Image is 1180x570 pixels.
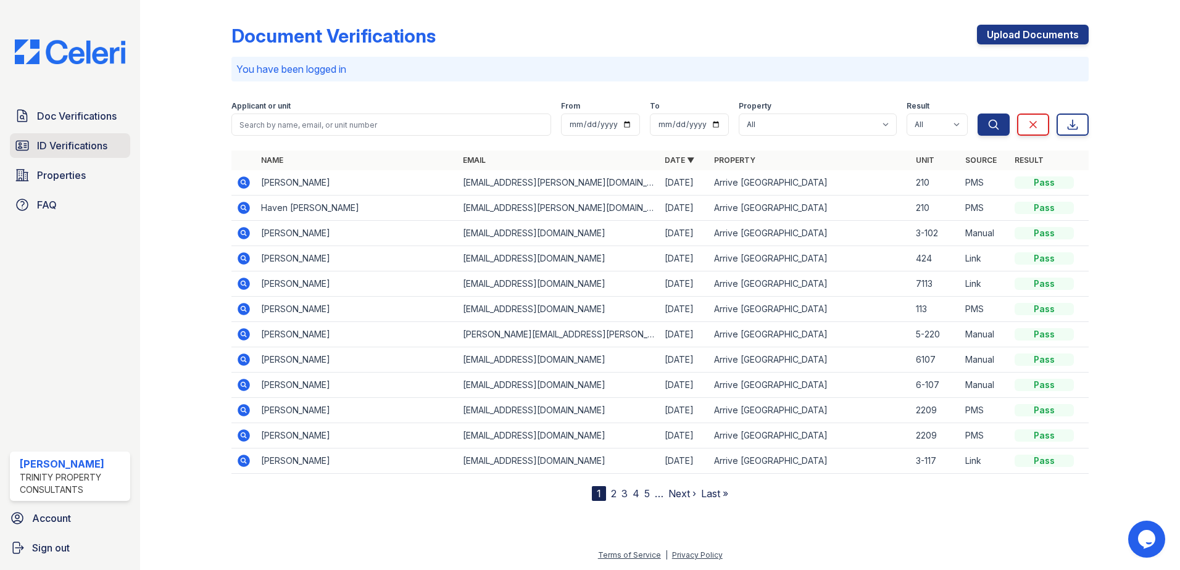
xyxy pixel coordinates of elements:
[1015,303,1074,315] div: Pass
[1015,379,1074,391] div: Pass
[5,535,135,560] a: Sign out
[458,423,660,448] td: [EMAIL_ADDRESS][DOMAIN_NAME]
[709,196,911,221] td: Arrive [GEOGRAPHIC_DATA]
[660,448,709,474] td: [DATE]
[709,373,911,398] td: Arrive [GEOGRAPHIC_DATA]
[655,486,663,501] span: …
[256,373,458,398] td: [PERSON_NAME]
[32,540,70,555] span: Sign out
[911,322,960,347] td: 5-220
[911,170,960,196] td: 210
[1015,227,1074,239] div: Pass
[37,197,57,212] span: FAQ
[960,221,1010,246] td: Manual
[960,246,1010,271] td: Link
[561,101,580,111] label: From
[660,423,709,448] td: [DATE]
[911,373,960,398] td: 6-107
[611,487,617,500] a: 2
[660,373,709,398] td: [DATE]
[1015,353,1074,366] div: Pass
[739,101,771,111] label: Property
[907,101,929,111] label: Result
[1015,252,1074,265] div: Pass
[256,448,458,474] td: [PERSON_NAME]
[672,550,723,560] a: Privacy Policy
[5,39,135,64] img: CE_Logo_Blue-a8612792a0a2168367f1c8372b55b34899dd931a85d93a1a3d3e32e68fde9ad4.png
[965,155,997,165] a: Source
[660,196,709,221] td: [DATE]
[236,62,1084,76] p: You have been logged in
[20,471,125,496] div: Trinity Property Consultants
[458,322,660,347] td: [PERSON_NAME][EMAIL_ADDRESS][PERSON_NAME][DOMAIN_NAME]
[458,398,660,423] td: [EMAIL_ADDRESS][DOMAIN_NAME]
[960,373,1010,398] td: Manual
[231,101,291,111] label: Applicant or unit
[911,423,960,448] td: 2209
[256,423,458,448] td: [PERSON_NAME]
[261,155,283,165] a: Name
[709,423,911,448] td: Arrive [GEOGRAPHIC_DATA]
[665,550,668,560] div: |
[660,170,709,196] td: [DATE]
[10,133,130,158] a: ID Verifications
[1015,155,1044,165] a: Result
[660,271,709,297] td: [DATE]
[458,297,660,322] td: [EMAIL_ADDRESS][DOMAIN_NAME]
[256,170,458,196] td: [PERSON_NAME]
[463,155,486,165] a: Email
[660,398,709,423] td: [DATE]
[1015,455,1074,467] div: Pass
[1015,429,1074,442] div: Pass
[960,271,1010,297] td: Link
[960,448,1010,474] td: Link
[911,297,960,322] td: 113
[633,487,639,500] a: 4
[231,114,551,136] input: Search by name, email, or unit number
[911,221,960,246] td: 3-102
[960,170,1010,196] td: PMS
[458,373,660,398] td: [EMAIL_ADDRESS][DOMAIN_NAME]
[458,221,660,246] td: [EMAIL_ADDRESS][DOMAIN_NAME]
[5,506,135,531] a: Account
[960,347,1010,373] td: Manual
[256,347,458,373] td: [PERSON_NAME]
[458,196,660,221] td: [EMAIL_ADDRESS][PERSON_NAME][DOMAIN_NAME]
[960,423,1010,448] td: PMS
[458,271,660,297] td: [EMAIL_ADDRESS][DOMAIN_NAME]
[256,246,458,271] td: [PERSON_NAME]
[10,104,130,128] a: Doc Verifications
[709,170,911,196] td: Arrive [GEOGRAPHIC_DATA]
[1015,278,1074,290] div: Pass
[709,246,911,271] td: Arrive [GEOGRAPHIC_DATA]
[458,246,660,271] td: [EMAIL_ADDRESS][DOMAIN_NAME]
[1015,404,1074,416] div: Pass
[458,347,660,373] td: [EMAIL_ADDRESS][DOMAIN_NAME]
[709,221,911,246] td: Arrive [GEOGRAPHIC_DATA]
[598,550,661,560] a: Terms of Service
[10,163,130,188] a: Properties
[709,448,911,474] td: Arrive [GEOGRAPHIC_DATA]
[10,192,130,217] a: FAQ
[32,511,71,526] span: Account
[660,322,709,347] td: [DATE]
[960,322,1010,347] td: Manual
[660,347,709,373] td: [DATE]
[709,347,911,373] td: Arrive [GEOGRAPHIC_DATA]
[709,322,911,347] td: Arrive [GEOGRAPHIC_DATA]
[256,398,458,423] td: [PERSON_NAME]
[911,271,960,297] td: 7113
[911,196,960,221] td: 210
[256,271,458,297] td: [PERSON_NAME]
[256,297,458,322] td: [PERSON_NAME]
[709,271,911,297] td: Arrive [GEOGRAPHIC_DATA]
[911,246,960,271] td: 424
[960,398,1010,423] td: PMS
[660,246,709,271] td: [DATE]
[660,297,709,322] td: [DATE]
[650,101,660,111] label: To
[911,448,960,474] td: 3-117
[37,109,117,123] span: Doc Verifications
[714,155,755,165] a: Property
